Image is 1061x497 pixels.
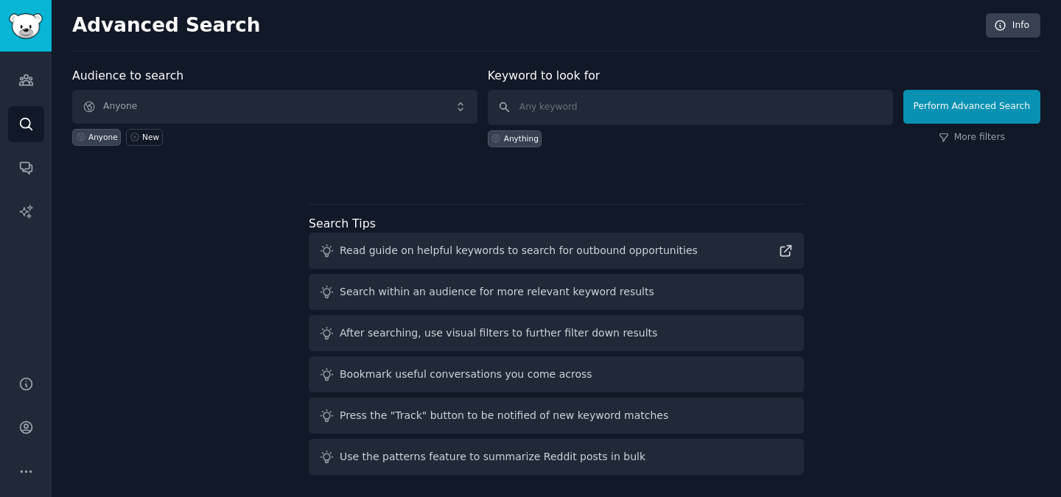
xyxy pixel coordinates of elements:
[340,284,654,300] div: Search within an audience for more relevant keyword results
[903,90,1040,124] button: Perform Advanced Search
[340,408,668,423] div: Press the "Track" button to be notified of new keyword matches
[72,90,477,124] button: Anyone
[488,90,893,125] input: Any keyword
[142,132,159,142] div: New
[72,14,978,38] h2: Advanced Search
[340,449,645,465] div: Use the patterns feature to summarize Reddit posts in bulk
[488,68,600,82] label: Keyword to look for
[986,13,1040,38] a: Info
[939,131,1005,144] a: More filters
[9,13,43,39] img: GummySearch logo
[340,243,698,258] div: Read guide on helpful keywords to search for outbound opportunities
[504,133,539,144] div: Anything
[340,367,592,382] div: Bookmark useful conversations you come across
[309,216,376,230] label: Search Tips
[340,325,657,341] div: After searching, use visual filters to further filter down results
[126,129,162,146] a: New
[72,68,183,82] label: Audience to search
[88,132,118,142] div: Anyone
